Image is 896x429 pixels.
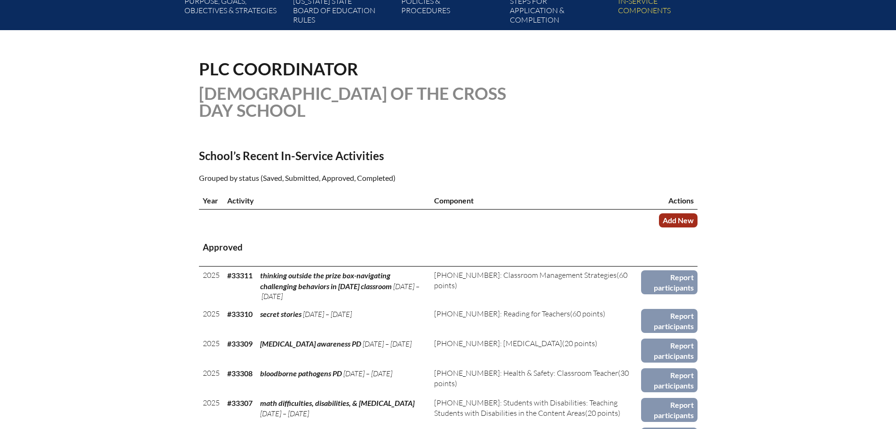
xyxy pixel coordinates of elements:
[227,398,253,407] b: #33307
[434,368,618,378] span: [PHONE_NUMBER]: Health & Safety: Classroom Teacher
[641,339,697,363] a: Report participants
[434,339,562,348] span: [PHONE_NUMBER]: [MEDICAL_DATA]
[199,192,223,210] th: Year
[430,192,641,210] th: Component
[199,172,530,184] p: Grouped by status (Saved, Submitted, Approved, Completed)
[199,394,223,424] td: 2025
[199,83,506,121] span: [DEMOGRAPHIC_DATA] of the Cross Day School
[363,339,412,348] span: [DATE] – [DATE]
[260,271,392,290] span: thinking outside the prize box-navigating challenging behaviors in [DATE] classroom
[227,369,253,378] b: #33308
[430,364,641,394] td: (30 points)
[659,213,698,227] a: Add New
[199,149,530,162] h2: School’s Recent In-Service Activities
[641,270,697,294] a: Report participants
[199,305,223,335] td: 2025
[260,339,361,348] span: [MEDICAL_DATA] awareness PD
[199,364,223,394] td: 2025
[343,369,392,378] span: [DATE] – [DATE]
[260,369,342,378] span: bloodborne pathogens PD
[430,394,641,424] td: (20 points)
[434,309,570,318] span: [PHONE_NUMBER]: Reading for Teachers
[199,267,223,306] td: 2025
[303,309,352,319] span: [DATE] – [DATE]
[227,271,253,280] b: #33311
[641,192,697,210] th: Actions
[199,58,358,79] span: PLC Coordinator
[260,398,414,407] span: math difficulties, disabilities, & [MEDICAL_DATA]
[641,368,697,392] a: Report participants
[223,192,431,210] th: Activity
[430,335,641,364] td: (20 points)
[260,282,420,301] span: [DATE] – [DATE]
[434,270,617,280] span: [PHONE_NUMBER]: Classroom Management Strategies
[199,335,223,364] td: 2025
[227,309,253,318] b: #33310
[430,267,641,306] td: (60 points)
[260,409,309,418] span: [DATE] – [DATE]
[641,398,697,422] a: Report participants
[203,242,694,253] h3: Approved
[260,309,301,318] span: secret stories
[430,305,641,335] td: (60 points)
[434,398,618,417] span: [PHONE_NUMBER]: Students with Disabilities: Teaching Students with Disabilities in the Content Areas
[227,339,253,348] b: #33309
[641,309,697,333] a: Report participants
